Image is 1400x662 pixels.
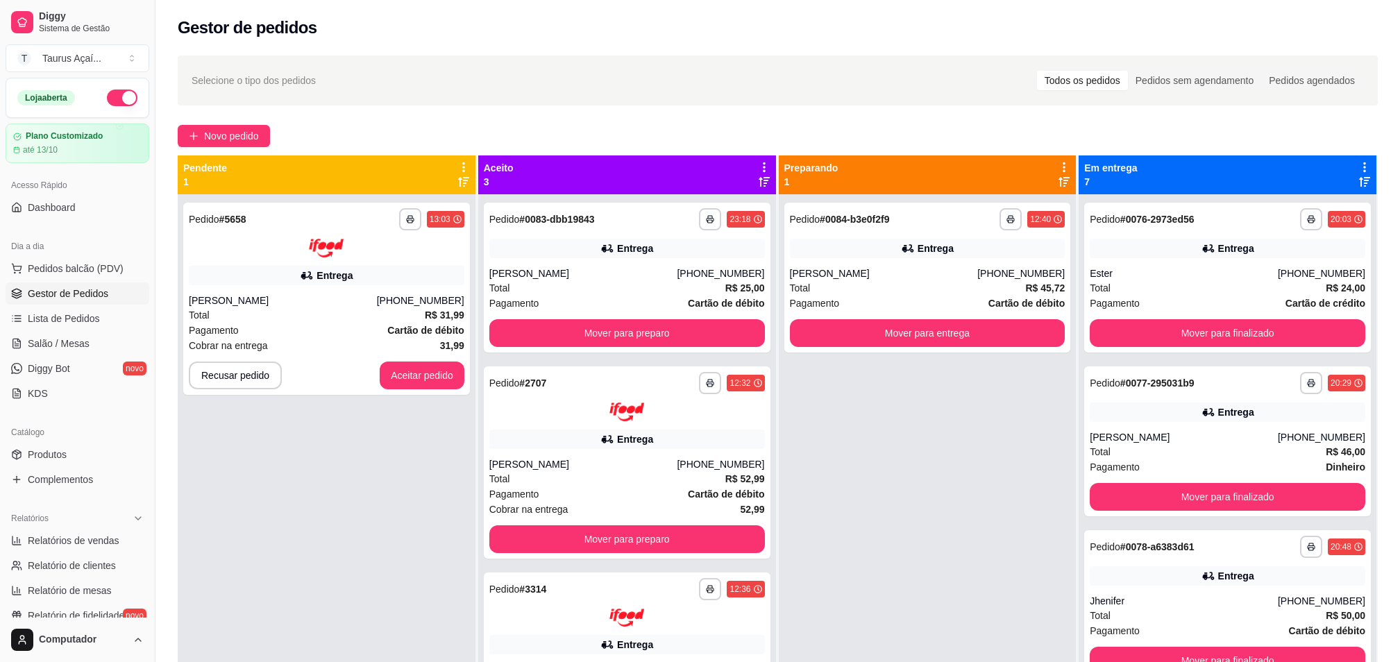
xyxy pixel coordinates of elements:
[489,584,520,595] span: Pedido
[484,175,514,189] p: 3
[1120,377,1195,389] strong: # 0077-295031b9
[489,457,677,471] div: [PERSON_NAME]
[1090,319,1365,347] button: Mover para finalizado
[189,307,210,323] span: Total
[1090,280,1111,296] span: Total
[784,175,838,189] p: 1
[309,239,344,257] img: ifood
[6,174,149,196] div: Acesso Rápido
[28,448,67,461] span: Produtos
[1084,161,1137,175] p: Em entrega
[1326,461,1365,473] strong: Dinheiro
[440,340,464,351] strong: 31,99
[784,161,838,175] p: Preparando
[1326,282,1365,294] strong: R$ 24,00
[489,502,568,517] span: Cobrar na entrega
[28,312,100,325] span: Lista de Pedidos
[519,584,546,595] strong: # 3314
[17,51,31,65] span: T
[1331,214,1351,225] div: 20:03
[183,161,227,175] p: Pendente
[740,504,764,515] strong: 52,99
[219,214,246,225] strong: # 5658
[189,294,377,307] div: [PERSON_NAME]
[1037,71,1128,90] div: Todos os pedidos
[1030,214,1051,225] div: 12:40
[380,362,464,389] button: Aceitar pedido
[39,634,127,646] span: Computador
[6,421,149,443] div: Catálogo
[1278,266,1365,280] div: [PHONE_NUMBER]
[1331,377,1351,389] div: 20:29
[1261,71,1363,90] div: Pedidos agendados
[1090,483,1365,511] button: Mover para finalizado
[317,269,353,282] div: Entrega
[725,473,765,484] strong: R$ 52,99
[425,309,464,321] strong: R$ 31,99
[677,266,764,280] div: [PHONE_NUMBER]
[519,214,594,225] strong: # 0083-dbb19843
[192,73,316,88] span: Selecione o tipo dos pedidos
[489,471,510,486] span: Total
[617,432,653,446] div: Entrega
[1128,71,1261,90] div: Pedidos sem agendamento
[6,235,149,257] div: Dia a dia
[489,266,677,280] div: [PERSON_NAME]
[489,280,510,296] span: Total
[820,214,889,225] strong: # 0084-b3e0f2f9
[1278,430,1365,444] div: [PHONE_NUMBER]
[28,287,108,300] span: Gestor de Pedidos
[617,638,653,652] div: Entrega
[790,280,811,296] span: Total
[189,214,219,225] span: Pedido
[1090,430,1278,444] div: [PERSON_NAME]
[28,387,48,400] span: KDS
[28,337,90,350] span: Salão / Mesas
[6,623,149,656] button: Computador
[489,319,765,347] button: Mover para preparo
[1090,459,1140,475] span: Pagamento
[387,325,464,336] strong: Cartão de débito
[790,319,1065,347] button: Mover para entrega
[6,282,149,305] a: Gestor de Pedidos
[484,161,514,175] p: Aceito
[28,262,124,275] span: Pedidos balcão (PDV)
[790,214,820,225] span: Pedido
[1090,608,1111,623] span: Total
[1090,623,1140,638] span: Pagamento
[988,298,1065,309] strong: Cartão de débito
[677,457,764,471] div: [PHONE_NUMBER]
[178,17,317,39] h2: Gestor de pedidos
[1090,266,1278,280] div: Ester
[430,214,450,225] div: 13:03
[189,338,268,353] span: Cobrar na entrega
[1090,214,1120,225] span: Pedido
[28,534,119,548] span: Relatórios de vendas
[189,131,199,141] span: plus
[39,10,144,23] span: Diggy
[6,307,149,330] a: Lista de Pedidos
[1120,541,1195,552] strong: # 0078-a6383d61
[1285,298,1365,309] strong: Cartão de crédito
[6,382,149,405] a: KDS
[107,90,137,106] button: Alterar Status
[688,298,764,309] strong: Cartão de débito
[6,332,149,355] a: Salão / Mesas
[489,296,539,311] span: Pagamento
[1326,446,1365,457] strong: R$ 46,00
[1218,569,1254,583] div: Entrega
[489,525,765,553] button: Mover para preparo
[790,296,840,311] span: Pagamento
[1326,610,1365,621] strong: R$ 50,00
[6,579,149,602] a: Relatório de mesas
[6,443,149,466] a: Produtos
[183,175,227,189] p: 1
[6,257,149,280] button: Pedidos balcão (PDV)
[26,131,103,142] article: Plano Customizado
[6,604,149,627] a: Relatório de fidelidadenovo
[1278,594,1365,608] div: [PHONE_NUMBER]
[617,241,653,255] div: Entrega
[23,144,58,155] article: até 13/10
[6,44,149,72] button: Select a team
[977,266,1065,280] div: [PHONE_NUMBER]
